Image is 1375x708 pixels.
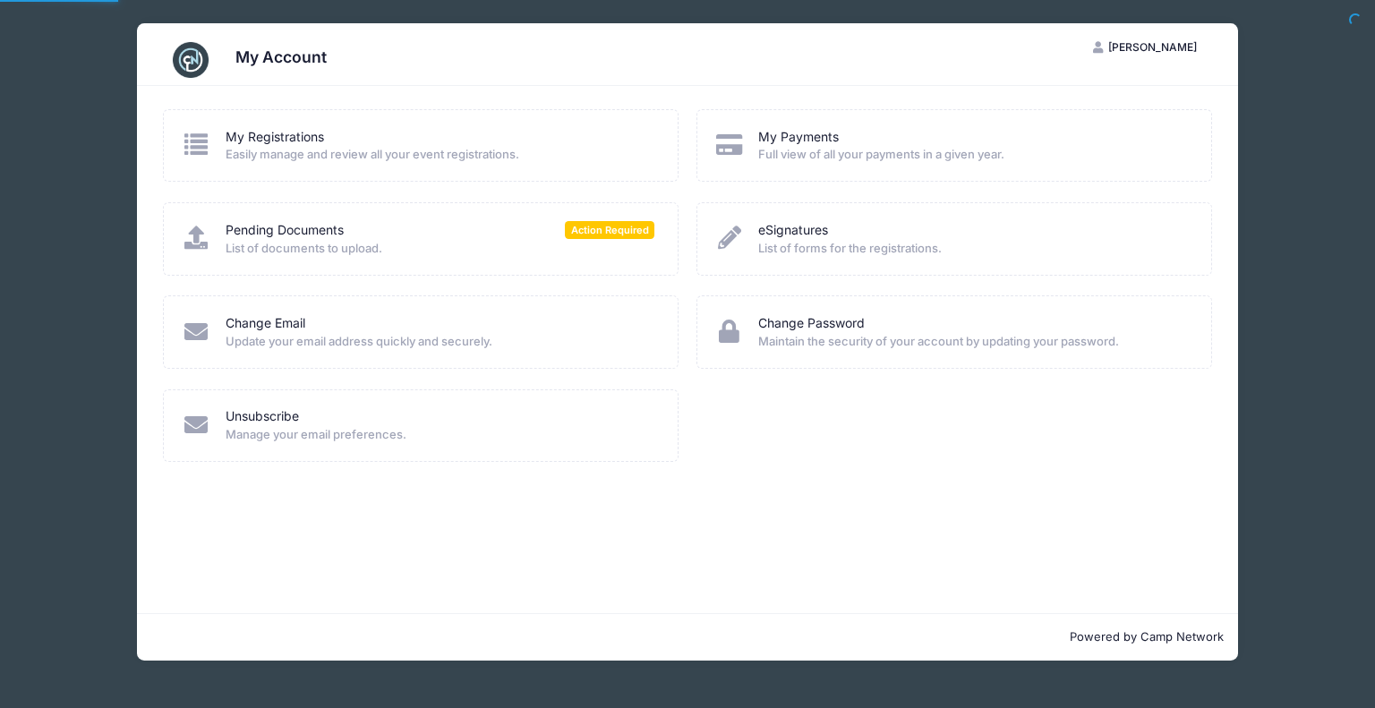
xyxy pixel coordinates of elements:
h3: My Account [235,47,327,66]
a: eSignatures [758,221,828,240]
a: Change Password [758,314,865,333]
a: Pending Documents [226,221,344,240]
img: CampNetwork [173,42,209,78]
span: Full view of all your payments in a given year. [758,146,1188,164]
span: Manage your email preferences. [226,426,655,444]
a: My Registrations [226,128,324,147]
span: List of documents to upload. [226,240,655,258]
span: Action Required [565,221,654,238]
span: List of forms for the registrations. [758,240,1188,258]
button: [PERSON_NAME] [1078,32,1212,63]
a: My Payments [758,128,839,147]
span: Easily manage and review all your event registrations. [226,146,655,164]
span: Maintain the security of your account by updating your password. [758,333,1188,351]
span: [PERSON_NAME] [1108,40,1197,54]
span: Update your email address quickly and securely. [226,333,655,351]
p: Powered by Camp Network [151,628,1224,646]
a: Unsubscribe [226,407,299,426]
a: Change Email [226,314,305,333]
